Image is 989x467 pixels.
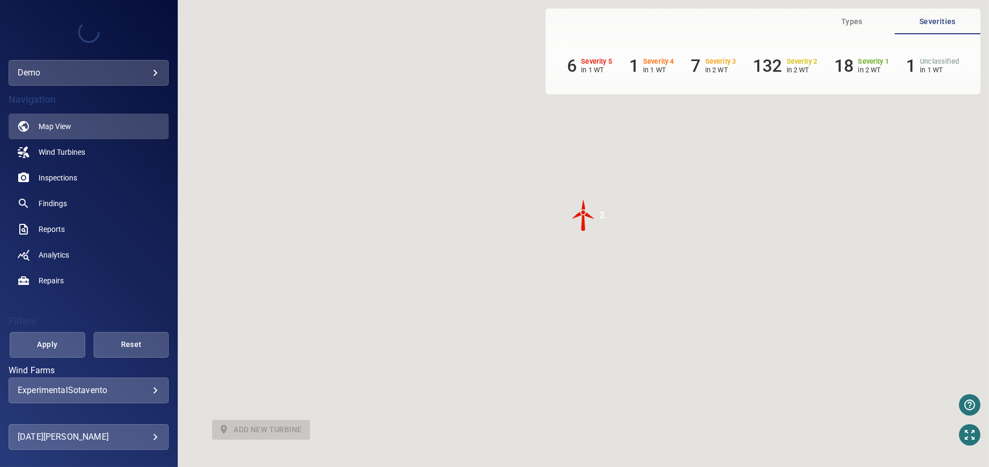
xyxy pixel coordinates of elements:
p: in 2 WT [858,66,889,74]
p: in 2 WT [787,66,818,74]
a: reports noActive [9,216,169,242]
a: repairs noActive [9,268,169,293]
a: map active [9,114,169,139]
div: ExperimentalSotavento [18,385,160,395]
li: Severity 3 [691,56,736,76]
p: in 1 WT [643,66,674,74]
h6: Severity 5 [581,58,612,65]
h6: Severity 1 [858,58,889,65]
li: Severity 4 [629,56,674,76]
img: windFarmIconCat5.svg [568,199,600,231]
li: Severity 1 [834,56,889,76]
div: 2 [600,199,605,231]
p: in 1 WT [920,66,959,74]
h6: 1 [906,56,916,76]
li: Severity 5 [567,56,612,76]
span: Map View [39,121,71,132]
label: Wind Farms [9,366,169,375]
p: in 1 WT [581,66,612,74]
span: Reset [107,338,156,351]
div: Wind Farms [9,378,169,403]
li: Severity 2 [753,56,817,76]
span: Analytics [39,250,69,260]
span: Wind Turbines [39,147,85,157]
a: inspections noActive [9,165,169,191]
div: demo [18,64,160,81]
h6: 7 [691,56,701,76]
span: Findings [39,198,67,209]
h6: Severity 3 [705,58,736,65]
gmp-advanced-marker: 2 [568,199,600,233]
h6: 18 [834,56,854,76]
span: Repairs [39,275,64,286]
span: Severities [901,15,974,28]
div: demo [9,60,169,86]
h6: Severity 2 [787,58,818,65]
span: Apply [23,338,72,351]
div: [DATE][PERSON_NAME] [18,428,160,446]
h4: Filters [9,316,169,327]
span: Inspections [39,172,77,183]
h6: Unclassified [920,58,959,65]
span: Reports [39,224,65,235]
a: windturbines noActive [9,139,169,165]
h6: Severity 4 [643,58,674,65]
li: Severity Unclassified [906,56,959,76]
button: Reset [94,332,169,358]
span: Types [816,15,888,28]
button: Apply [10,332,85,358]
p: in 2 WT [705,66,736,74]
a: findings noActive [9,191,169,216]
h4: Navigation [9,94,169,105]
h6: 6 [567,56,577,76]
a: analytics noActive [9,242,169,268]
h6: 1 [629,56,639,76]
h6: 132 [753,56,782,76]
